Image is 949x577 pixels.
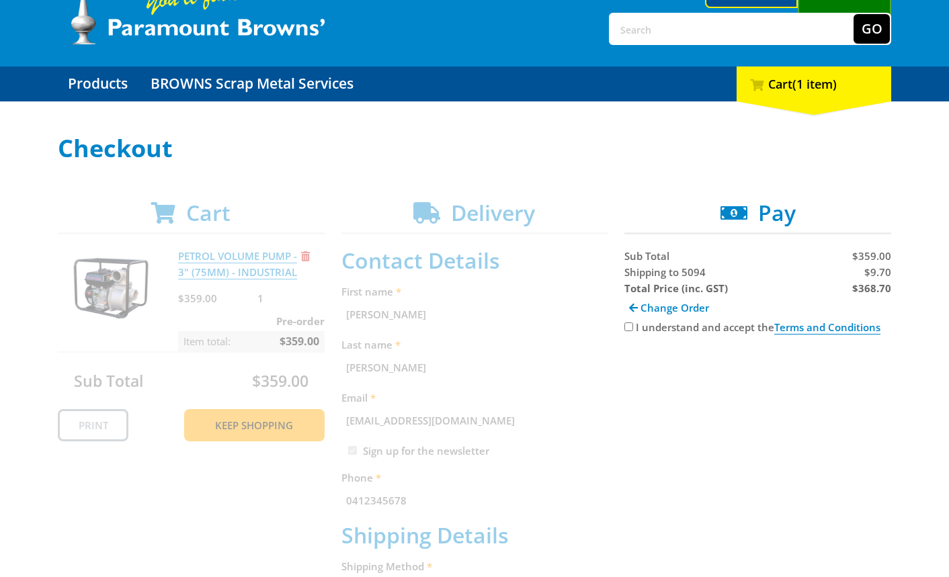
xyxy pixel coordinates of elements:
[624,281,728,295] strong: Total Price (inc. GST)
[624,322,633,331] input: Please accept the terms and conditions.
[854,14,890,44] button: Go
[624,249,669,263] span: Sub Total
[737,66,891,101] div: Cart
[610,14,854,44] input: Search
[864,265,891,279] span: $9.70
[852,281,891,295] strong: $368.70
[140,66,364,101] a: Go to the BROWNS Scrap Metal Services page
[852,249,891,263] span: $359.00
[624,296,714,319] a: Change Order
[624,265,706,279] span: Shipping to 5094
[774,320,880,335] a: Terms and Conditions
[636,320,880,335] label: I understand and accept the
[792,76,837,92] span: (1 item)
[58,135,891,162] h1: Checkout
[641,301,709,314] span: Change Order
[758,198,796,227] span: Pay
[58,66,138,101] a: Go to the Products page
